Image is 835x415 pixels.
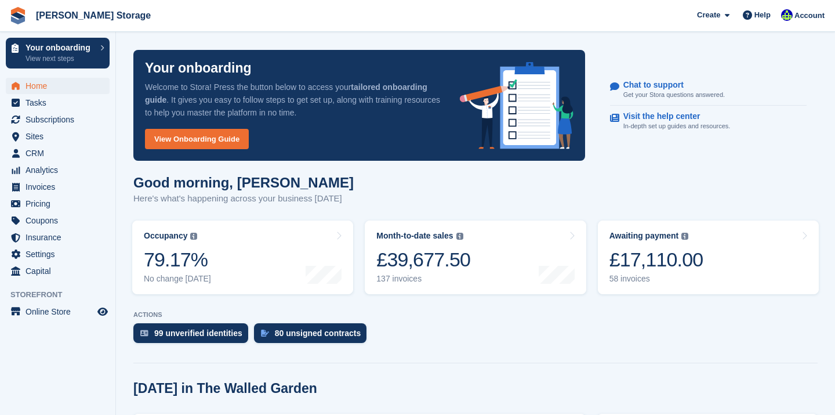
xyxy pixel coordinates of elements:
a: Visit the help center In-depth set up guides and resources. [610,106,807,137]
div: 80 unsigned contracts [275,329,361,338]
div: Occupancy [144,231,187,241]
img: contract_signature_icon-13c848040528278c33f63329250d36e43548de30e8caae1d1a13099fd9432cc5.svg [261,330,269,337]
span: Create [697,9,720,21]
span: Account [794,10,825,21]
img: icon-info-grey-7440780725fd019a000dd9b08b2336e03edf1995a4989e88bcd33f0948082b44.svg [190,233,197,240]
span: Insurance [26,229,95,246]
a: Awaiting payment £17,110.00 58 invoices [598,221,819,294]
div: 99 unverified identities [154,329,242,338]
a: View Onboarding Guide [145,129,249,149]
img: icon-info-grey-7440780725fd019a000dd9b08b2336e03edf1995a4989e88bcd33f0948082b44.svg [681,233,688,240]
span: CRM [26,145,95,161]
span: Subscriptions [26,111,95,128]
p: View next steps [26,53,95,64]
p: Chat to support [623,80,716,90]
img: icon-info-grey-7440780725fd019a000dd9b08b2336e03edf1995a4989e88bcd33f0948082b44.svg [456,233,463,240]
div: 137 invoices [376,274,470,284]
a: menu [6,229,110,246]
span: Online Store [26,304,95,320]
div: £39,677.50 [376,248,470,272]
img: stora-icon-8386f47178a22dfd0bd8f6a31ec36ba5ce8667c1dd55bd0f319d3a0aa187defe.svg [9,7,27,24]
p: Welcome to Stora! Press the button below to access your . It gives you easy to follow steps to ge... [145,81,441,119]
span: Invoices [26,179,95,195]
a: menu [6,179,110,195]
h2: [DATE] in The Walled Garden [133,381,317,396]
img: Louise Pain [781,9,793,21]
div: 79.17% [144,248,211,272]
a: menu [6,128,110,145]
a: Month-to-date sales £39,677.50 137 invoices [365,221,586,294]
p: In-depth set up guides and resources. [623,121,731,131]
div: No change [DATE] [144,274,211,284]
a: [PERSON_NAME] Storage [31,6,155,25]
p: Here's what's happening across your business [DATE] [133,192,354,205]
p: Visit the help center [623,111,721,121]
div: £17,110.00 [609,248,703,272]
a: menu [6,196,110,212]
a: menu [6,263,110,279]
span: Analytics [26,162,95,178]
span: Sites [26,128,95,145]
p: Your onboarding [26,44,95,52]
a: menu [6,246,110,262]
a: Your onboarding View next steps [6,38,110,68]
span: Settings [26,246,95,262]
img: onboarding-info-6c161a55d2c0e0a8cae90662b2fe09162a5109e8cc188191df67fb4f79e88e88.svg [460,62,573,149]
p: Your onboarding [145,62,252,75]
a: menu [6,304,110,320]
span: Home [26,78,95,94]
span: Pricing [26,196,95,212]
a: menu [6,162,110,178]
h1: Good morning, [PERSON_NAME] [133,175,354,190]
p: Get your Stora questions answered. [623,90,725,100]
img: verify_identity-adf6edd0f0f0b5bbfe63781bf79b02c33cf7c696d77639b501bdc392416b5a36.svg [140,330,148,337]
span: Capital [26,263,95,279]
a: 80 unsigned contracts [254,323,373,349]
a: menu [6,95,110,111]
span: Coupons [26,212,95,229]
a: Preview store [96,305,110,319]
a: Chat to support Get your Stora questions answered. [610,74,807,106]
a: menu [6,78,110,94]
a: menu [6,145,110,161]
a: Occupancy 79.17% No change [DATE] [132,221,353,294]
div: Month-to-date sales [376,231,453,241]
a: menu [6,111,110,128]
p: ACTIONS [133,311,818,319]
a: 99 unverified identities [133,323,254,349]
span: Help [754,9,771,21]
a: menu [6,212,110,229]
span: Tasks [26,95,95,111]
span: Storefront [10,289,115,301]
div: Awaiting payment [609,231,679,241]
div: 58 invoices [609,274,703,284]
